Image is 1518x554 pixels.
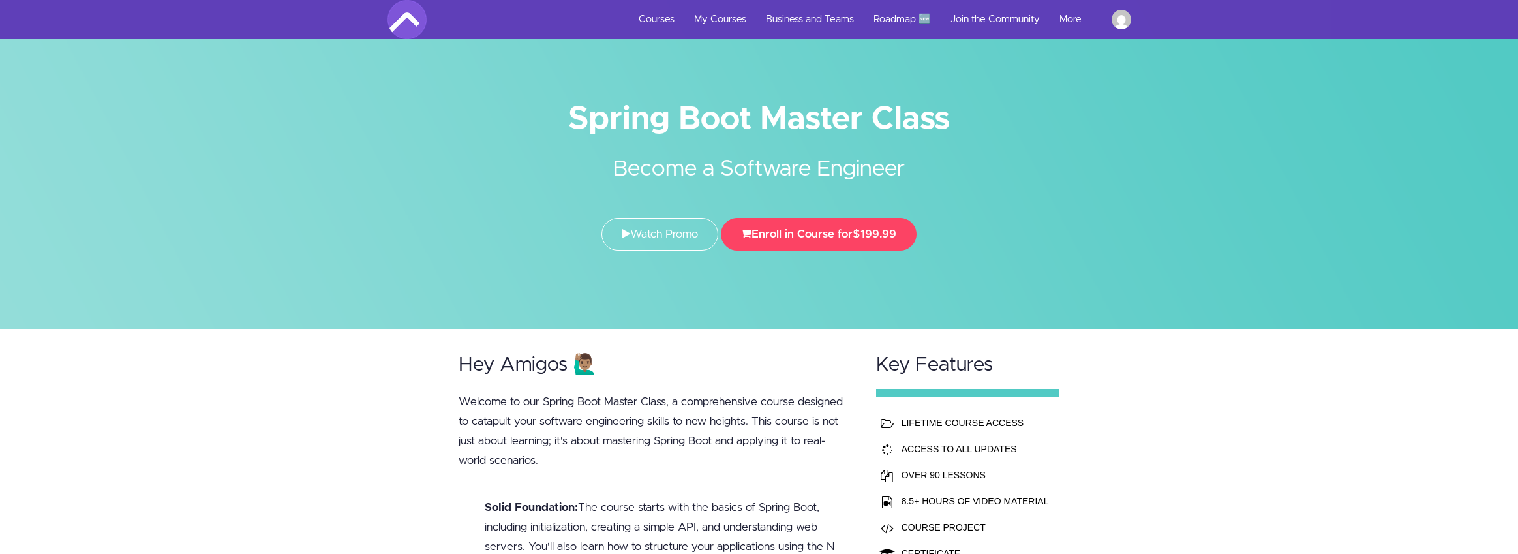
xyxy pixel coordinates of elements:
[485,502,578,513] b: Solid Foundation:
[853,228,896,239] span: $199.99
[601,218,718,251] a: Watch Promo
[898,514,1052,540] td: COURSE PROJECT
[1112,10,1131,29] img: a.afkir97@gmail.com
[898,436,1052,462] td: ACCESS TO ALL UPDATES
[876,354,1060,376] h2: Key Features
[898,410,1052,436] td: LIFETIME COURSE ACCESS
[459,392,851,470] p: Welcome to our Spring Boot Master Class, a comprehensive course designed to catapult your softwar...
[898,462,1052,488] td: OVER 90 LESSONS
[515,134,1004,185] h2: Become a Software Engineer
[898,488,1052,514] td: 8.5+ HOURS OF VIDEO MATERIAL
[459,354,851,376] h2: Hey Amigos 🙋🏽‍♂️
[721,218,917,251] button: Enroll in Course for$199.99
[387,104,1131,134] h1: Spring Boot Master Class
